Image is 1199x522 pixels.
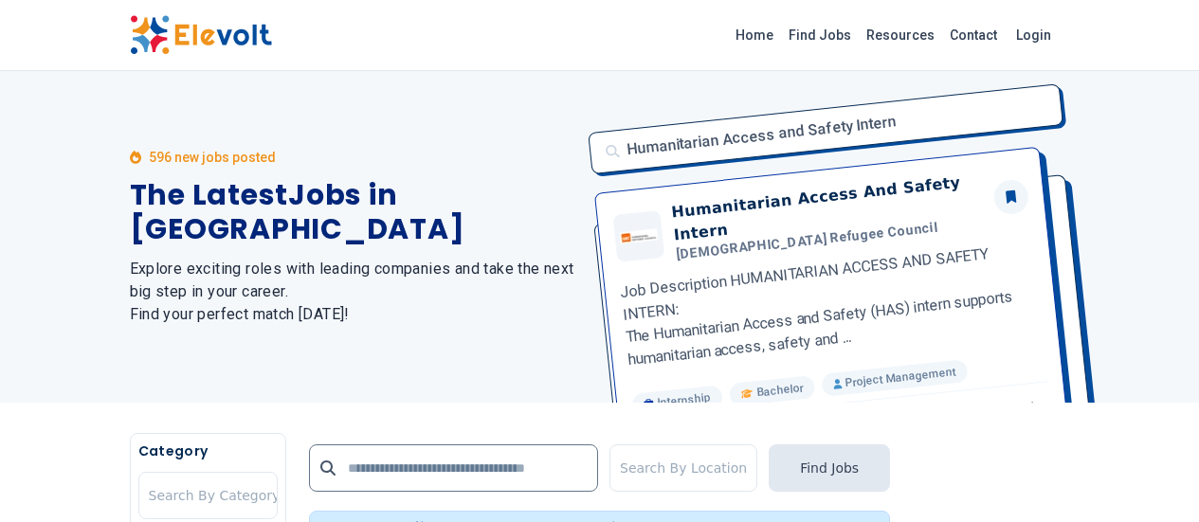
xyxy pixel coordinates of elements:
h5: Category [138,441,278,460]
a: Find Jobs [781,20,859,50]
h1: The Latest Jobs in [GEOGRAPHIC_DATA] [130,178,577,246]
a: Contact [942,20,1005,50]
a: Resources [859,20,942,50]
p: 596 new jobs posted [149,148,276,167]
img: Elevolt [130,15,272,55]
h2: Explore exciting roles with leading companies and take the next big step in your career. Find you... [130,258,577,326]
a: Home [728,20,781,50]
button: Find Jobs [769,444,890,492]
a: Login [1005,16,1063,54]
